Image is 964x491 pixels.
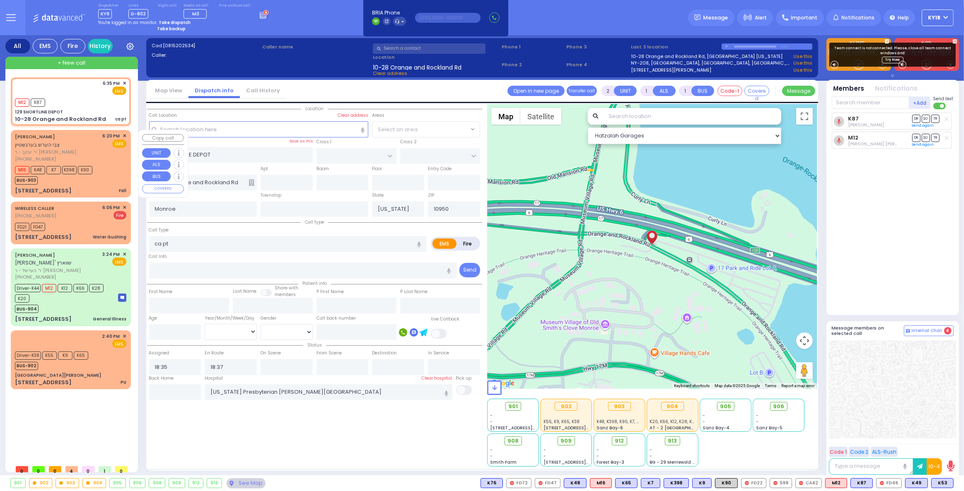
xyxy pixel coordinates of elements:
div: M12 [825,478,847,488]
span: 901 [508,402,518,411]
span: 2:40 PM [102,333,120,339]
label: In Service [428,350,449,356]
label: Call Info [149,253,167,260]
div: 909 [169,479,185,488]
div: BLS [615,478,638,488]
label: Cross 1 [317,139,331,145]
span: members [275,291,296,298]
div: BLS [641,478,660,488]
span: Sanz Bay-5 [756,425,783,431]
label: Caller: [152,52,259,59]
button: BUS [691,86,714,96]
span: You're logged in as monitor. [98,19,157,26]
img: red-radio-icon.svg [773,481,778,485]
span: ר' יעקב - ר' [PERSON_NAME] [15,149,100,156]
span: Smith Farm [490,459,517,465]
div: See map [227,478,266,489]
span: [PERSON_NAME]' שווארץ [15,259,72,266]
div: EMS [33,39,58,53]
span: - [756,412,759,419]
span: EMS [112,87,126,95]
div: 901 [11,479,25,488]
span: K48 [31,166,45,174]
span: ✕ [123,204,126,211]
button: KY18 [922,10,954,26]
span: Internal Chat [912,328,942,334]
input: Search member [832,96,909,109]
span: KY18 [928,14,941,22]
div: BLS [931,478,954,488]
div: CAR2 [795,478,822,488]
label: Gender [261,315,276,322]
label: P Last Name [400,289,428,295]
span: צבי הערש בערגשטיין [15,141,60,148]
button: +Add [909,96,931,109]
span: 909 [561,437,572,445]
span: 3:24 PM [103,251,120,258]
a: Try Now [882,57,904,63]
label: State [372,192,384,199]
label: Hospital [205,375,223,382]
div: BLS [692,478,712,488]
div: Fire [60,39,85,53]
a: [STREET_ADDRESS][PERSON_NAME] [631,67,711,74]
a: K87 [848,116,859,122]
span: 6:35 PM [103,80,120,87]
label: Clear address [338,112,368,119]
label: KJFD [894,41,959,47]
a: Map View [149,87,188,94]
span: [PHONE_NUMBER] [15,212,56,219]
span: - [490,453,493,459]
span: - [597,447,599,453]
span: Patient info [298,280,331,286]
span: Send text [933,96,954,102]
div: 902 [29,479,52,488]
div: BLS [850,478,873,488]
span: TR [931,134,940,142]
span: - [490,419,493,425]
span: SO [922,134,930,142]
a: History [88,39,113,53]
span: - [490,412,493,419]
span: - [597,453,599,459]
div: ALS [825,478,847,488]
label: Apt [261,166,268,172]
img: red-radio-icon.svg [539,481,543,485]
div: 903 [608,402,631,411]
span: K55 [42,351,57,360]
div: Year/Month/Week/Day [205,315,257,322]
input: Search location here [149,121,369,137]
div: K398 [664,478,689,488]
label: Call back number [317,315,356,322]
span: Driver-K38 [15,351,41,360]
img: red-radio-icon.svg [799,481,803,485]
div: Water Gushing [93,234,126,240]
label: Save as POI [289,138,313,144]
div: 913 [207,479,222,488]
span: ✕ [123,333,126,340]
label: Night unit [158,3,176,8]
label: En Route [205,350,224,356]
a: 10-28 Orange and Rockland Rd, [GEOGRAPHIC_DATA] [US_STATE] [631,53,783,60]
div: BLS [905,478,928,488]
button: Members [834,84,865,94]
span: 0 [82,466,94,472]
span: Status [303,342,326,348]
div: 904 [661,402,684,411]
span: Clear address [373,70,407,77]
span: D-802 [128,9,148,19]
span: EMS [112,140,126,148]
input: Search a contact [373,43,486,54]
label: EMS [432,238,457,249]
div: K76 [481,478,503,488]
span: M12 [42,284,56,292]
button: Show satellite imagery [520,108,561,125]
button: Drag Pegman onto the map to open Street View [796,362,813,379]
span: - [650,453,652,459]
label: Pick up [456,375,472,382]
button: Message [782,86,815,96]
div: FD46 [876,478,902,488]
img: Google [489,378,517,389]
span: KY9 [98,9,112,19]
input: Search location [604,108,781,125]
